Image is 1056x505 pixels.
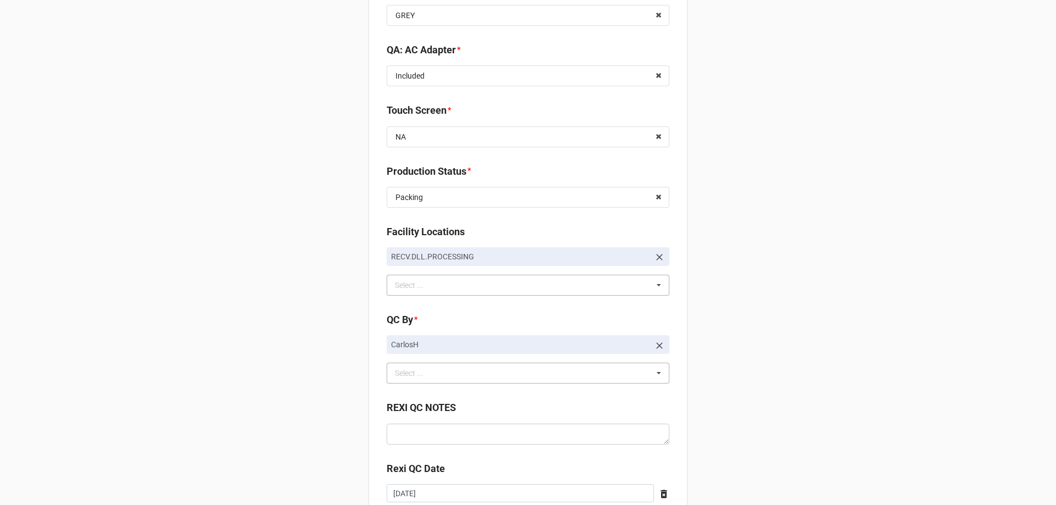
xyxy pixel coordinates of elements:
div: Select ... [392,367,439,380]
label: Touch Screen [387,103,447,118]
div: Select ... [392,279,439,291]
label: QC By [387,312,413,328]
div: NA [395,133,406,141]
div: Packing [395,193,423,201]
p: CarlosH [391,339,650,350]
p: RECV.DLL.PROCESSING [391,251,650,262]
div: GREY [395,12,415,19]
label: QA: AC Adapter [387,42,456,58]
label: Facility Locations [387,224,465,240]
label: Production Status [387,164,466,179]
input: Date [387,484,654,503]
label: Rexi QC Date [387,461,445,476]
label: REXI QC NOTES [387,400,456,415]
div: Included [395,72,425,80]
